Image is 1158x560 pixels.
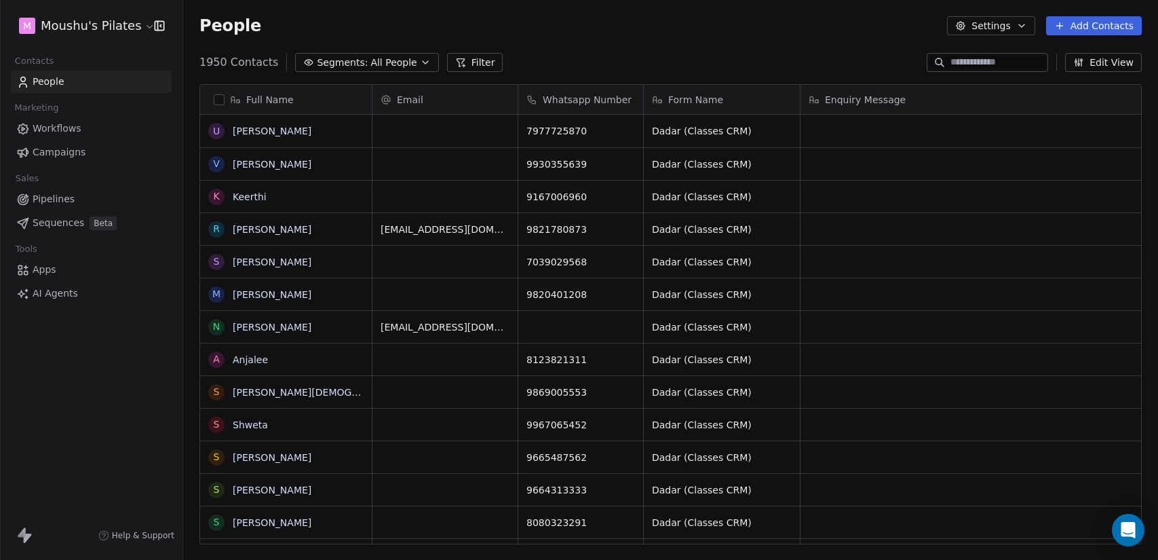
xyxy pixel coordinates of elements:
a: Help & Support [98,530,174,541]
a: Workflows [11,117,172,140]
div: Full Name [200,85,372,114]
span: 8080323291 [526,516,635,529]
div: grid [200,115,372,545]
span: 9930355639 [526,157,635,171]
div: U [213,124,220,138]
span: ‪8123821311‬ [526,353,635,367]
a: People [11,71,172,93]
div: S [214,450,220,464]
button: Edit View [1065,53,1142,72]
a: [PERSON_NAME] [233,159,311,170]
span: AI Agents [33,286,78,301]
div: M [212,287,220,301]
span: Contacts [9,51,60,71]
span: Dadar (Classes CRM) [652,483,792,497]
span: 9167006960 [526,190,635,204]
span: Tools [9,239,43,259]
span: [EMAIL_ADDRESS][DOMAIN_NAME] [381,223,509,236]
span: Form Name [668,93,723,107]
a: SequencesBeta [11,212,172,234]
div: Email [372,85,518,114]
span: People [199,16,261,36]
a: Campaigns [11,141,172,164]
span: Dadar (Classes CRM) [652,288,792,301]
span: 1950 Contacts [199,54,278,71]
span: Pipelines [33,192,75,206]
span: 9820401208 [526,288,635,301]
span: Help & Support [112,530,174,541]
span: Sales [9,168,45,189]
span: Dadar (Classes CRM) [652,386,792,399]
span: Dadar (Classes CRM) [652,190,792,204]
span: Moushu's Pilates [41,17,141,35]
a: [PERSON_NAME] [233,322,311,333]
a: Anjalee [233,354,268,365]
div: V [213,157,220,171]
div: N [213,320,220,334]
a: [PERSON_NAME] [233,289,311,300]
a: [PERSON_NAME] [233,224,311,235]
span: Dadar (Classes CRM) [652,124,792,138]
span: Dadar (Classes CRM) [652,255,792,269]
span: [EMAIL_ADDRESS][DOMAIN_NAME] [381,320,509,334]
span: Sequences [33,216,84,230]
div: S [214,385,220,399]
a: Apps [11,259,172,281]
button: Add Contacts [1046,16,1142,35]
span: Marketing [9,98,64,118]
span: 9665487562 [526,451,635,464]
span: People [33,75,64,89]
a: Shweta [233,419,268,430]
a: AI Agents [11,282,172,305]
span: Full Name [246,93,294,107]
div: S [214,255,220,269]
span: Campaigns [33,145,85,160]
a: Pipelines [11,188,172,210]
a: [PERSON_NAME] [233,485,311,496]
span: Whatsapp Number [543,93,632,107]
span: 9664313333 [526,483,635,497]
span: Workflows [33,122,81,136]
div: S [214,483,220,497]
a: [PERSON_NAME] [233,517,311,528]
span: Dadar (Classes CRM) [652,516,792,529]
span: Enquiry Message [825,93,906,107]
button: Settings [947,16,1035,35]
span: 9821780873 [526,223,635,236]
div: S [214,515,220,529]
div: Whatsapp Number [518,85,643,114]
span: 7977725870 [526,124,635,138]
div: R [213,222,220,236]
span: 9967065452 [526,418,635,432]
span: All People [370,56,417,70]
button: MMoushu's Pilates [16,14,144,37]
span: Dadar (Classes CRM) [652,223,792,236]
span: Dadar (Classes CRM) [652,157,792,171]
span: Email [397,93,423,107]
span: 9869005553 [526,386,635,399]
div: A [213,352,220,367]
div: Form Name [644,85,800,114]
span: Dadar (Classes CRM) [652,418,792,432]
a: [PERSON_NAME] [233,257,311,267]
div: Open Intercom Messenger [1112,514,1144,546]
a: [PERSON_NAME] [233,126,311,136]
span: Dadar (Classes CRM) [652,353,792,367]
span: Beta [90,217,117,230]
button: Filter [447,53,503,72]
span: Apps [33,263,56,277]
div: K [213,189,219,204]
span: Segments: [317,56,368,70]
a: Keerthi [233,191,267,202]
span: M [23,19,31,33]
div: S [214,417,220,432]
span: 7039029568 [526,255,635,269]
a: [PERSON_NAME][DEMOGRAPHIC_DATA] [233,387,419,398]
span: Dadar (Classes CRM) [652,451,792,464]
span: Dadar (Classes CRM) [652,320,792,334]
a: [PERSON_NAME] [233,452,311,463]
